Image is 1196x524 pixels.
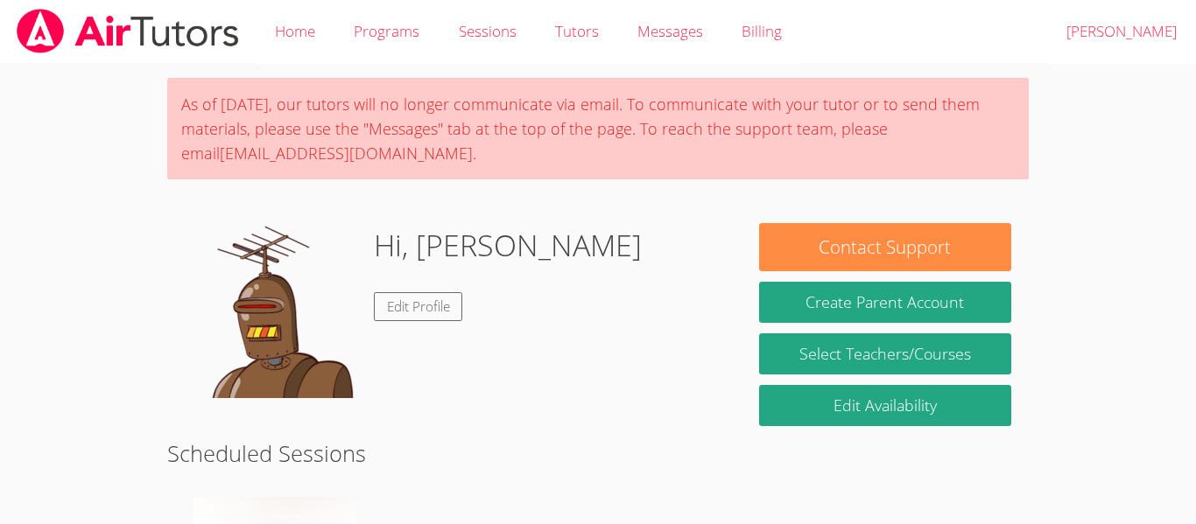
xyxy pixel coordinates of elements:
button: Create Parent Account [759,282,1011,323]
button: Contact Support [759,223,1011,271]
img: airtutors_banner-c4298cdbf04f3fff15de1276eac7730deb9818008684d7c2e4769d2f7ddbe033.png [15,9,241,53]
a: Select Teachers/Courses [759,333,1011,374]
h2: Scheduled Sessions [167,437,1029,470]
div: As of [DATE], our tutors will no longer communicate via email. To communicate with your tutor or ... [167,78,1029,179]
a: Edit Availability [759,385,1011,426]
h1: Hi, [PERSON_NAME] [374,223,642,268]
a: Edit Profile [374,292,463,321]
img: default.png [185,223,360,398]
span: Messages [637,21,703,41]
